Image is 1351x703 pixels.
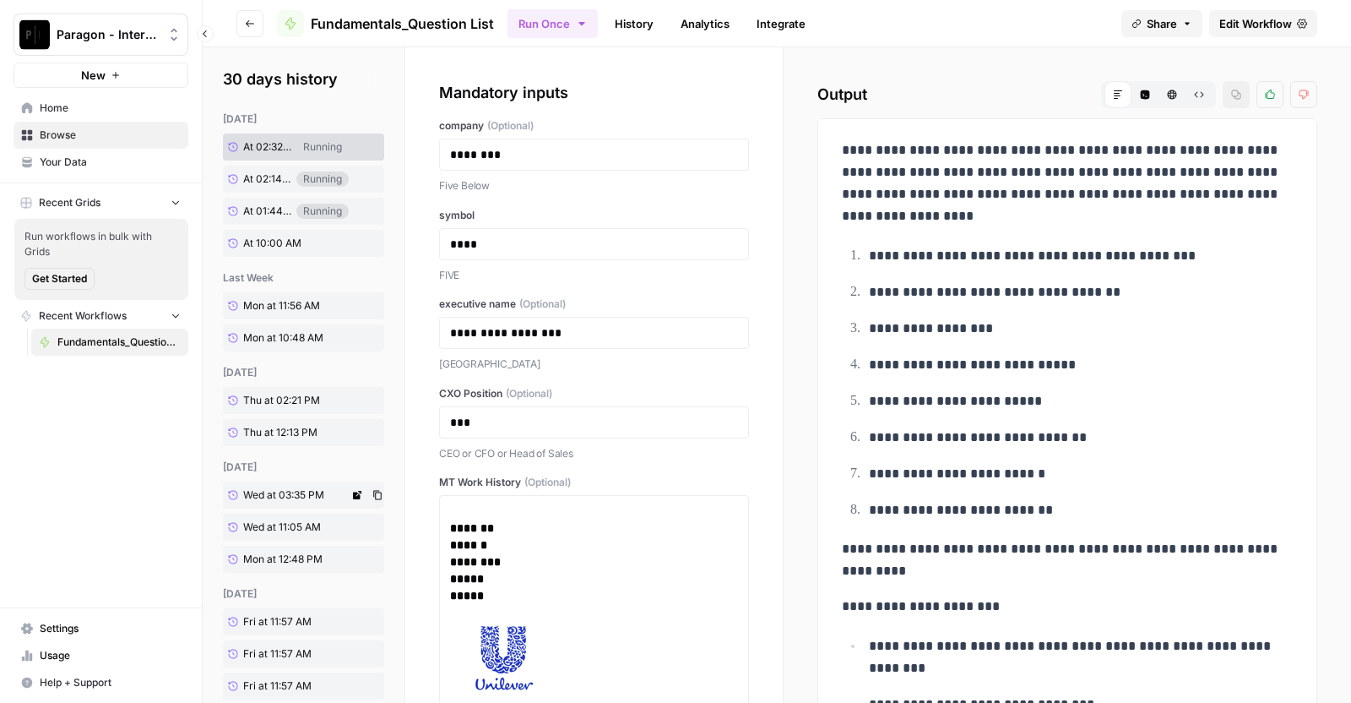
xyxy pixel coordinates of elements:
[223,514,349,541] a: Wed at 11:05 AM
[243,425,317,440] span: Thu at 12:13 PM
[31,329,188,356] a: Fundamentals_Question List
[57,335,181,350] span: Fundamentals_Question List
[223,387,349,414] a: Thu at 02:21 PM
[243,552,323,567] span: Mon at 12:48 PM
[439,356,749,373] p: [GEOGRAPHIC_DATA]
[223,134,296,160] a: At 02:32 PM
[14,14,188,56] button: Workspace: Paragon - Internal Usage
[311,14,494,34] span: Fundamentals_Question List
[243,172,291,187] span: At 02:14 PM
[223,608,349,635] a: Fri at 11:57 AM
[81,67,106,84] span: New
[40,675,181,690] span: Help + Support
[223,460,384,475] div: [DATE]
[40,101,181,116] span: Home
[243,139,291,155] span: At 02:32 PM
[32,271,87,286] span: Get Started
[439,445,749,462] p: CEO or CFO or Head of Sales
[223,292,349,319] a: Mon at 11:56 AM
[243,488,324,503] span: Wed at 03:35 PM
[19,19,50,50] img: Paragon - Internal Usage Logo
[14,669,188,696] button: Help + Support
[439,297,749,312] label: executive name
[14,149,188,176] a: Your Data
[14,303,188,329] button: Recent Workflows
[439,81,749,105] div: Mandatory inputs
[296,172,349,187] div: Running
[39,195,100,210] span: Recent Grids
[519,297,566,312] span: (Optional)
[243,614,312,629] span: Fri at 11:57 AM
[439,177,749,194] p: Five Below
[243,393,320,408] span: Thu at 02:21 PM
[746,10,816,37] a: Integrate
[14,642,188,669] a: Usage
[223,68,384,91] h2: 30 days history
[243,678,312,694] span: Fri at 11:57 AM
[1121,10,1202,37] button: Share
[223,640,349,668] a: Fri at 11:57 AM
[39,308,127,324] span: Recent Workflows
[506,386,552,401] span: (Optional)
[40,648,181,663] span: Usage
[439,267,749,284] p: FIVE
[223,419,349,446] a: Thu at 12:13 PM
[223,112,384,127] div: [DATE]
[524,475,571,490] span: (Optional)
[439,208,749,223] label: symbol
[24,229,178,259] span: Run workflows in bulk with Grids
[817,81,1317,108] h2: Output
[243,646,312,662] span: Fri at 11:57 AM
[439,118,749,134] label: company
[40,155,181,170] span: Your Data
[223,324,349,351] a: Mon at 10:48 AM
[223,166,296,192] a: At 02:14 PM
[14,122,188,149] a: Browse
[223,546,349,573] a: Mon at 12:48 PM
[24,268,95,290] button: Get Started
[439,386,749,401] label: CXO Position
[296,204,349,219] div: Running
[670,10,740,37] a: Analytics
[14,615,188,642] a: Settings
[487,118,534,134] span: (Optional)
[243,204,291,219] span: At 01:44 PM
[243,330,323,346] span: Mon at 10:48 AM
[296,139,349,155] div: Running
[40,621,181,636] span: Settings
[1147,15,1177,32] span: Share
[223,230,349,257] a: At 10:00 AM
[57,26,159,43] span: Paragon - Internal Usage
[223,586,384,602] div: [DATE]
[223,199,296,224] a: At 01:44 PM
[243,520,321,535] span: Wed at 11:05 AM
[223,365,384,380] div: [DATE]
[223,673,349,700] a: Fri at 11:57 AM
[439,475,749,490] label: MT Work History
[14,95,188,122] a: Home
[243,236,301,251] span: At 10:00 AM
[1209,10,1317,37] a: Edit Workflow
[40,128,181,143] span: Browse
[605,10,664,37] a: History
[507,9,598,38] button: Run Once
[243,298,320,313] span: Mon at 11:56 AM
[223,482,349,509] a: Wed at 03:35 PM
[1219,15,1292,32] span: Edit Workflow
[14,190,188,215] button: Recent Grids
[14,63,188,88] button: New
[223,270,384,286] div: last week
[277,10,494,37] a: Fundamentals_Question List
